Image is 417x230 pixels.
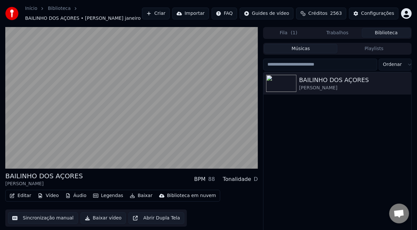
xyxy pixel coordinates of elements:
[172,8,209,19] button: Importar
[63,191,89,200] button: Áudio
[264,44,337,53] button: Músicas
[81,212,126,224] button: Baixar vídeo
[361,10,394,17] div: Configurações
[362,28,411,38] button: Biblioteca
[90,191,126,200] button: Legendas
[240,8,294,19] button: Guides de vídeo
[299,85,409,91] div: [PERSON_NAME]
[299,75,409,85] div: BAILINHO DOS AÇORES
[127,191,155,200] button: Baixar
[208,175,215,183] div: 88
[308,10,328,17] span: Créditos
[48,5,71,12] a: Biblioteca
[5,181,83,187] div: [PERSON_NAME]
[223,175,251,183] div: Tonalidade
[383,61,402,68] span: Ordenar
[389,204,409,223] a: Open chat
[254,175,258,183] div: D
[212,8,237,19] button: FAQ
[128,212,184,224] button: Abrir Dupla Tela
[313,28,362,38] button: Trabalhos
[349,8,399,19] button: Configurações
[7,191,34,200] button: Editar
[5,7,18,20] img: youka
[5,171,83,181] div: BAILINHO DOS AÇORES
[194,175,205,183] div: BPM
[25,5,142,22] nav: breadcrumb
[330,10,342,17] span: 2563
[142,8,170,19] button: Criar
[337,44,411,53] button: Playlists
[264,28,313,38] button: Fila
[8,212,78,224] button: Sincronização manual
[291,30,297,36] span: ( 1 )
[35,191,61,200] button: Vídeo
[296,8,346,19] button: Créditos2563
[167,192,216,199] div: Biblioteca em nuvem
[25,15,141,22] span: BAILINHO DOS AÇORES • [PERSON_NAME] janeiro
[25,5,37,12] a: Início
